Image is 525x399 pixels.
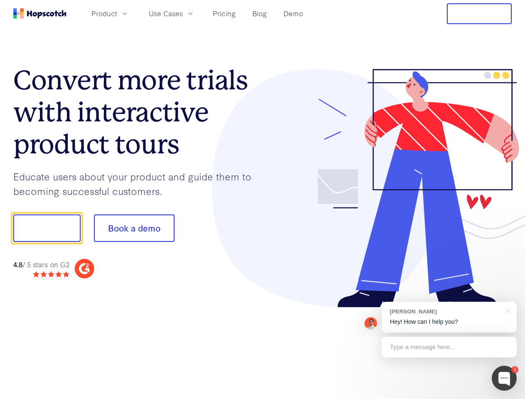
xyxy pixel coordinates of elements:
h1: Convert more trials with interactive product tours [13,64,263,160]
div: Type a message here... [382,337,517,357]
button: Show me! [13,214,81,242]
a: Blog [249,7,270,20]
p: Educate users about your product and guide them to becoming successful customers. [13,169,263,198]
button: Use Cases [144,7,200,20]
span: Product [91,8,117,19]
span: Use Cases [149,8,183,19]
img: Mark Spera [365,317,377,330]
button: Product [86,7,134,20]
strong: 4.8 [13,259,22,269]
button: Free Trial [447,3,512,24]
div: / 5 stars on G2 [13,259,69,270]
a: Home [13,8,67,19]
p: Hey! How can I help you? [390,318,508,326]
button: Book a demo [94,214,175,242]
a: Pricing [210,7,239,20]
div: 1 [511,366,518,373]
div: [PERSON_NAME] [390,308,500,315]
a: Demo [280,7,306,20]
